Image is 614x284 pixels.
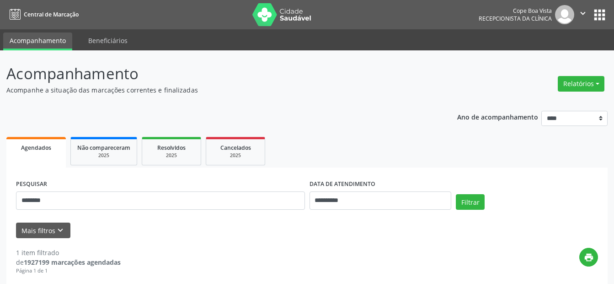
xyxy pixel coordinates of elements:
a: Central de Marcação [6,7,79,22]
span: Central de Marcação [24,11,79,18]
span: Não compareceram [77,144,130,152]
p: Acompanhamento [6,62,427,85]
i: print [584,252,594,262]
div: Página 1 de 1 [16,267,121,275]
button:  [574,5,592,24]
button: Relatórios [558,76,604,92]
div: 1 item filtrado [16,248,121,257]
i: keyboard_arrow_down [55,225,65,235]
label: PESQUISAR [16,177,47,191]
a: Acompanhamento [3,33,72,50]
strong: 1927199 marcações agendadas [24,258,121,267]
span: Agendados [21,144,51,152]
span: Resolvidos [157,144,186,152]
i:  [578,8,588,18]
label: DATA DE ATENDIMENTO [310,177,375,191]
div: 2025 [77,152,130,159]
button: Mais filtroskeyboard_arrow_down [16,223,70,239]
div: Cope Boa Vista [479,7,552,15]
a: Beneficiários [82,33,134,49]
span: Cancelados [220,144,251,152]
p: Acompanhe a situação das marcações correntes e finalizadas [6,85,427,95]
p: Ano de acompanhamento [457,111,538,122]
button: Filtrar [456,194,485,210]
div: 2025 [149,152,194,159]
div: 2025 [213,152,258,159]
button: print [579,248,598,267]
img: img [555,5,574,24]
button: apps [592,7,608,23]
span: Recepcionista da clínica [479,15,552,22]
div: de [16,257,121,267]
